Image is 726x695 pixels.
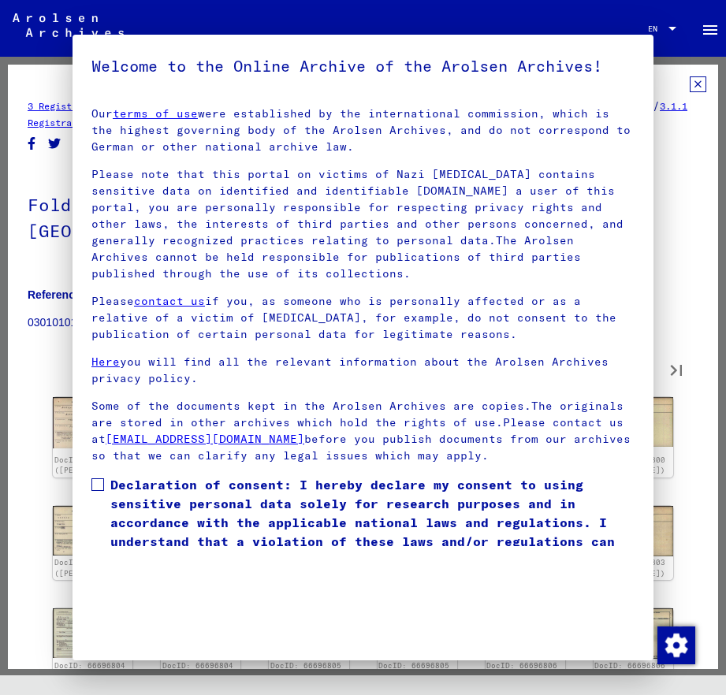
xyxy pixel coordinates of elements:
h5: Welcome to the Online Archive of the Arolsen Archives! [91,54,635,79]
p: Please if you, as someone who is personally affected or as a relative of a victim of [MEDICAL_DAT... [91,293,635,343]
a: Here [91,355,120,369]
p: Some of the documents kept in the Arolsen Archives are copies.The originals are stored in other a... [91,398,635,464]
span: Declaration of consent: I hereby declare my consent to using sensitive personal data solely for r... [110,475,635,570]
p: you will find all the relevant information about the Arolsen Archives privacy policy. [91,354,635,387]
p: Our were established by the international commission, which is the highest governing body of the ... [91,106,635,155]
img: Change consent [657,626,695,664]
div: Change consent [657,626,694,663]
p: Please note that this portal on victims of Nazi [MEDICAL_DATA] contains sensitive data on identif... [91,166,635,282]
a: contact us [134,294,205,308]
a: [EMAIL_ADDRESS][DOMAIN_NAME] [106,432,304,446]
a: terms of use [113,106,198,121]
